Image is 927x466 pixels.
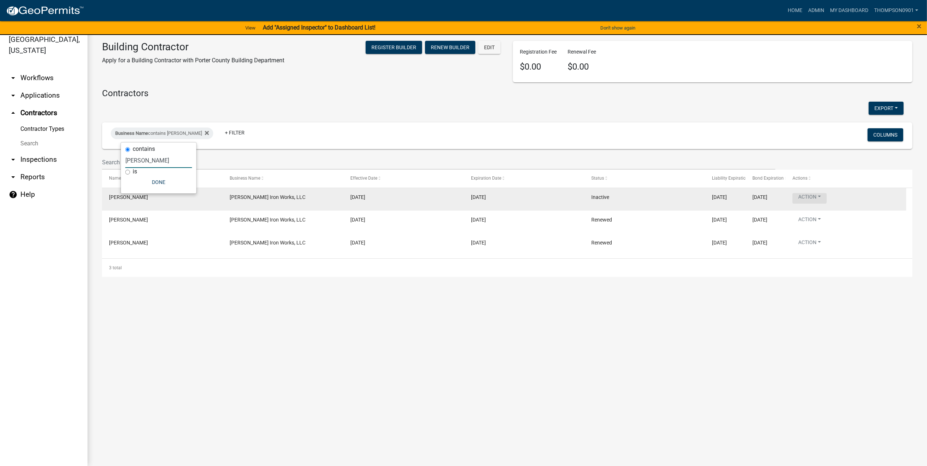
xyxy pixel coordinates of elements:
[102,259,912,277] div: 3 total
[471,176,501,181] span: Expiration Date
[366,41,422,54] button: Register Builder
[350,194,365,200] span: 01/01/2025
[752,240,767,246] span: 08/15/2024
[712,194,727,200] span: 08/15/2025
[805,4,827,17] a: Admin
[712,217,727,223] span: 08/15/2024
[9,155,17,164] i: arrow_drop_down
[592,240,612,246] span: Renewed
[471,194,486,200] span: 12/31/2025
[917,21,922,31] span: ×
[350,240,365,246] span: 01/03/2023
[350,217,365,223] span: 01/01/2024
[9,109,17,117] i: arrow_drop_up
[869,102,904,115] button: Export
[792,239,827,249] button: Action
[102,41,284,53] h3: Building Contractor
[9,74,17,82] i: arrow_drop_down
[115,130,148,136] span: Business Name
[109,240,148,246] span: Amy Stevens
[102,155,775,170] input: Search for contractors
[102,88,912,99] h4: Contractors
[102,56,284,65] p: Apply for a Building Contractor with Porter County Building Department
[592,176,604,181] span: Status
[109,176,121,181] span: Name
[868,128,903,141] button: Columns
[242,22,258,34] a: View
[705,170,745,187] datatable-header-cell: Liability Expiration
[425,41,475,54] button: Renew Builder
[125,176,192,189] button: Done
[109,217,148,223] span: Amy Stevens
[597,22,638,34] button: Don't show again
[9,91,17,100] i: arrow_drop_down
[133,169,137,175] label: is
[792,216,827,226] button: Action
[592,194,609,200] span: Inactive
[585,170,705,187] datatable-header-cell: Status
[792,193,827,204] button: Action
[592,217,612,223] span: Renewed
[712,240,727,246] span: 08/15/2024
[219,126,250,139] a: + Filter
[230,217,305,223] span: Stevens Iron Works, LLC
[712,176,749,181] span: Liability Expiration
[230,194,305,200] span: Stevens Iron Works, LLC
[745,170,786,187] datatable-header-cell: Bond Expiration
[568,48,596,56] p: Renewal Fee
[827,4,871,17] a: My Dashboard
[111,128,213,139] div: contains [PERSON_NAME]
[917,22,922,31] button: Close
[871,4,921,17] a: thompson0901
[223,170,343,187] datatable-header-cell: Business Name
[350,176,377,181] span: Effective Date
[230,176,260,181] span: Business Name
[102,170,223,187] datatable-header-cell: Name
[263,24,375,31] strong: Add "Assigned Inspector" to Dashboard List!
[792,176,807,181] span: Actions
[109,194,148,200] span: Amy Stevens
[568,62,596,72] h4: $0.00
[520,62,557,72] h4: $0.00
[471,217,486,223] span: 12/31/2024
[520,48,557,56] p: Registration Fee
[464,170,585,187] datatable-header-cell: Expiration Date
[471,240,486,246] span: 12/31/2023
[9,173,17,181] i: arrow_drop_down
[478,41,500,54] button: Edit
[752,217,767,223] span: 08/15/2024
[786,170,906,187] datatable-header-cell: Actions
[230,240,305,246] span: Stevens Iron Works, LLC
[343,170,464,187] datatable-header-cell: Effective Date
[133,146,155,152] label: contains
[9,190,17,199] i: help
[752,176,784,181] span: Bond Expiration
[785,4,805,17] a: Home
[752,194,767,200] span: 08/15/2025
